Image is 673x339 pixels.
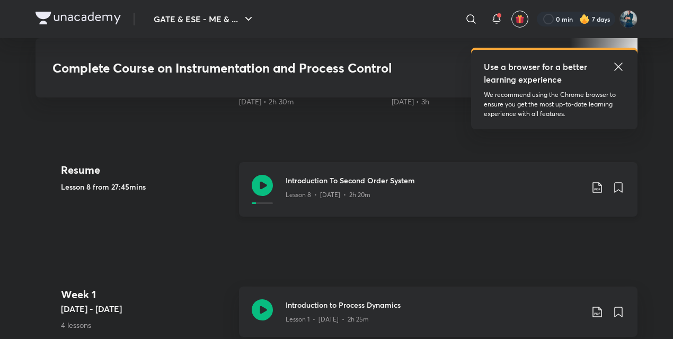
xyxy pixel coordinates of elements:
div: 6th Jul • 2h 30m [239,96,383,107]
h5: Lesson 8 from 27:45mins [61,181,231,192]
h4: Week 1 [61,287,231,302]
p: 4 lessons [61,319,231,331]
p: We recommend using the Chrome browser to ensure you get the most up-to-date learning experience w... [484,90,625,119]
a: Introduction To Second Order SystemLesson 8 • [DATE] • 2h 20m [239,162,637,229]
h3: Complete Course on Instrumentation and Process Control [52,60,467,76]
button: avatar [511,11,528,28]
h3: Introduction To Second Order System [286,175,582,186]
button: GATE & ESE - ME & ... [147,8,261,30]
img: Company Logo [36,12,121,24]
div: 9th Jul • 3h [392,96,536,107]
h5: [DATE] - [DATE] [61,302,231,315]
h4: Resume [61,162,231,178]
h3: Introduction to Process Dynamics [286,299,582,310]
p: Lesson 1 • [DATE] • 2h 25m [286,315,369,324]
img: Vinay Upadhyay [619,10,637,28]
a: Company Logo [36,12,121,27]
p: Lesson 8 • [DATE] • 2h 20m [286,190,370,200]
h5: Use a browser for a better learning experience [484,60,589,86]
img: streak [579,14,590,24]
img: avatar [515,14,525,24]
